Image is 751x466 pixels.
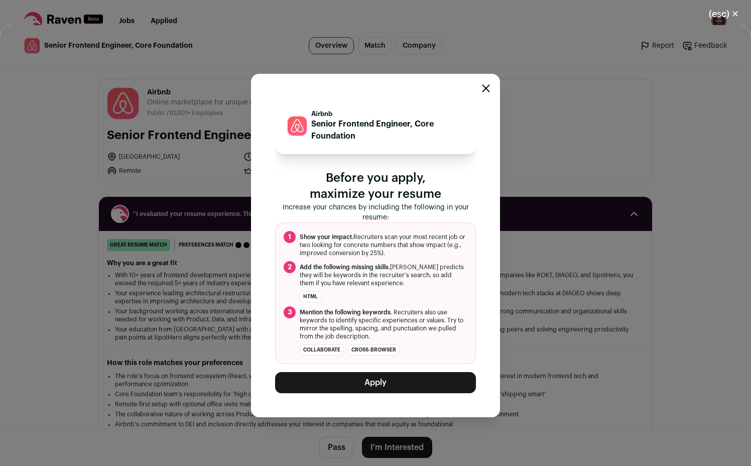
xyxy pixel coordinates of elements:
p: Before you apply, maximize your resume [275,170,476,202]
span: Add the following missing skills. [300,264,390,270]
p: Increase your chances by including the following in your resume: [275,202,476,222]
span: 2 [284,261,296,273]
span: Mention the following keywords [300,309,391,315]
span: 3 [284,306,296,318]
span: . Recruiters also use keywords to identify specific experiences or values. Try to mirror the spel... [300,308,467,340]
span: 1 [284,231,296,243]
p: Senior Frontend Engineer, Core Foundation [311,118,464,142]
button: Close modal [482,84,490,92]
button: Apply [275,372,476,393]
p: Airbnb [311,110,464,118]
img: 7ce577d4c60d86e6b0596865b4382bfa94f83f1f30dc48cf96374cf203c6e0db.jpg [288,117,307,136]
li: collaborate [300,344,344,356]
li: HTML [300,291,321,302]
li: cross-browser [348,344,400,356]
span: Show your impact. [300,234,353,240]
span: Recruiters scan your most recent job or two looking for concrete numbers that show impact (e.g., ... [300,233,467,257]
button: Close modal [697,3,751,25]
span: [PERSON_NAME] predicts they will be keywords in the recruiter's search, so add them if you have r... [300,263,467,287]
